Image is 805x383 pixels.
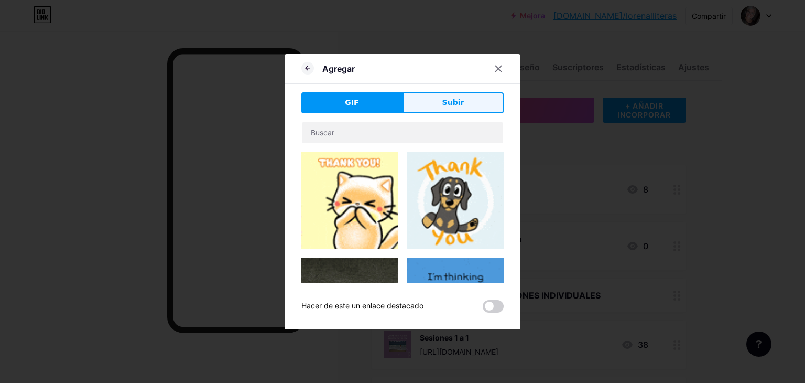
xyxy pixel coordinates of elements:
[302,122,503,143] input: Buscar
[322,63,355,74] font: Agregar
[407,152,504,249] img: Gihpy
[301,301,423,310] font: Hacer de este un enlace destacado
[407,258,504,355] img: Gihpy
[301,258,398,355] img: Gihpy
[301,92,402,113] button: GIF
[301,152,398,249] img: Gihpy
[345,98,358,107] font: GIF
[442,98,464,107] font: Subir
[402,92,504,113] button: Subir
